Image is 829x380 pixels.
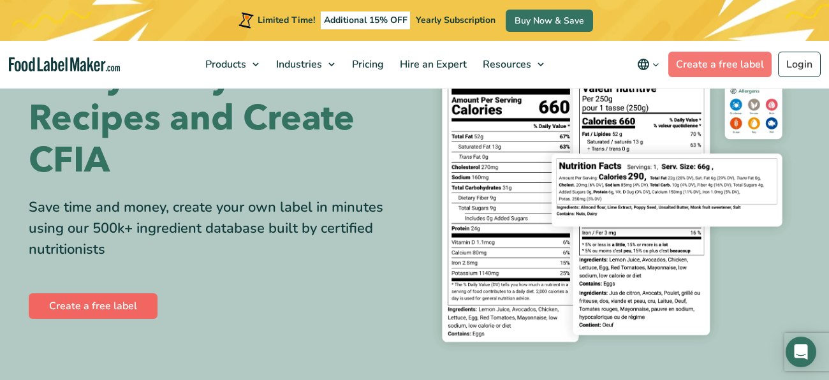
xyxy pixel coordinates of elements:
a: Hire an Expert [392,41,472,88]
span: Pricing [348,57,385,71]
a: Login [778,52,821,77]
span: Resources [479,57,532,71]
a: Buy Now & Save [506,10,593,32]
span: Products [202,57,247,71]
a: Create a free label [29,293,158,319]
span: Hire an Expert [396,57,468,71]
span: Yearly Subscription [416,14,495,26]
a: Pricing [344,41,389,88]
div: Open Intercom Messenger [786,337,816,367]
span: Industries [272,57,323,71]
a: Products [198,41,265,88]
a: Create a free label [668,52,772,77]
span: Limited Time! [258,14,315,26]
a: Resources [475,41,550,88]
div: Save time and money, create your own label in minutes using our 500k+ ingredient database built b... [29,197,405,260]
a: Industries [268,41,341,88]
span: Additional 15% OFF [321,11,411,29]
h1: Easily Analyze Recipes and Create CFIA [29,55,405,182]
